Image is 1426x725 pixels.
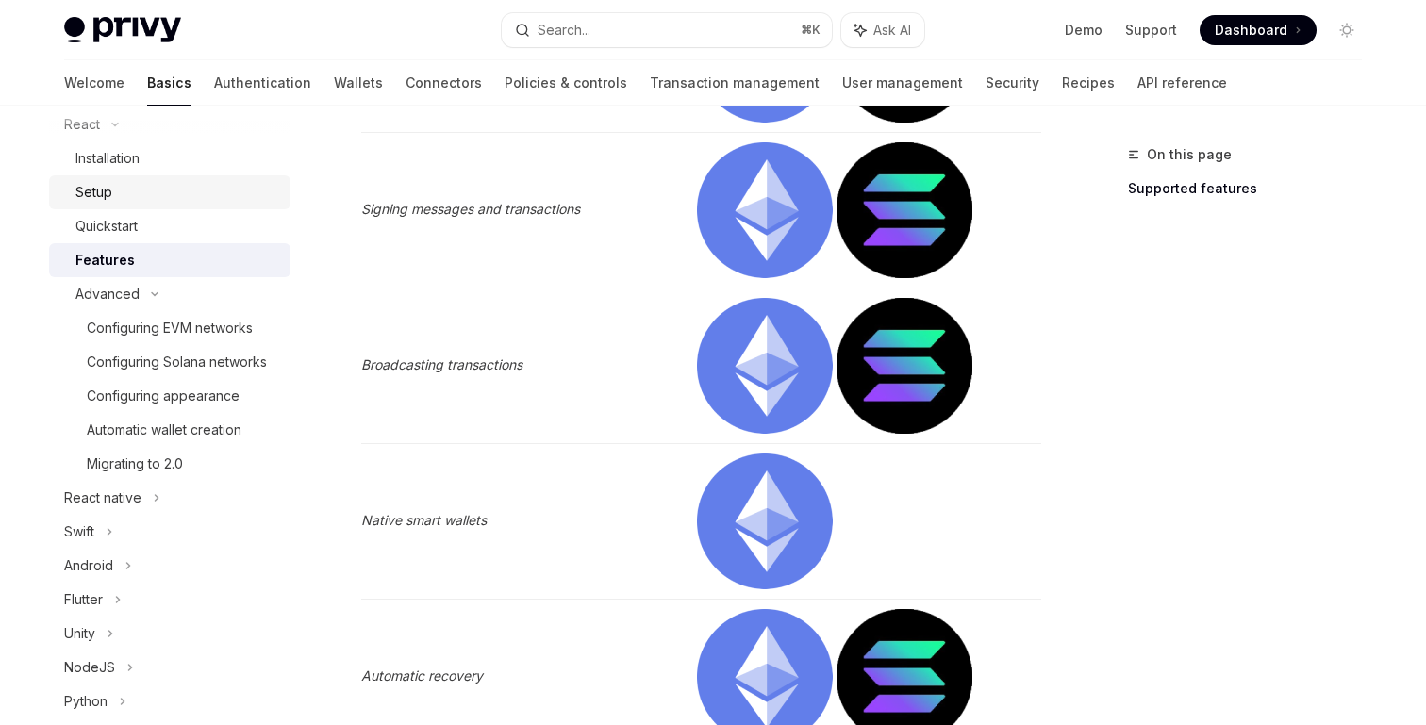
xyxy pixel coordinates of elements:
[64,17,181,43] img: light logo
[87,453,183,475] div: Migrating to 2.0
[49,447,290,481] a: Migrating to 2.0
[1147,143,1232,166] span: On this page
[64,486,141,509] div: React native
[64,554,113,577] div: Android
[505,60,627,106] a: Policies & controls
[214,60,311,106] a: Authentication
[406,60,482,106] a: Connectors
[1137,60,1227,106] a: API reference
[75,147,140,170] div: Installation
[49,379,290,413] a: Configuring appearance
[64,656,115,679] div: NodeJS
[1128,173,1377,204] a: Supported features
[361,356,522,372] em: Broadcasting transactions
[147,60,191,106] a: Basics
[334,60,383,106] a: Wallets
[841,13,924,47] button: Ask AI
[75,249,135,272] div: Features
[49,345,290,379] a: Configuring Solana networks
[1062,60,1115,106] a: Recipes
[361,201,580,217] em: Signing messages and transactions
[873,21,911,40] span: Ask AI
[697,298,833,434] img: ethereum.png
[75,283,140,305] div: Advanced
[49,413,290,447] a: Automatic wallet creation
[502,13,832,47] button: Search...⌘K
[1065,21,1103,40] a: Demo
[87,351,267,373] div: Configuring Solana networks
[361,512,487,528] em: Native smart wallets
[75,181,112,204] div: Setup
[1125,21,1177,40] a: Support
[64,690,108,713] div: Python
[64,588,103,611] div: Flutter
[87,317,253,339] div: Configuring EVM networks
[87,419,241,441] div: Automatic wallet creation
[49,141,290,175] a: Installation
[837,298,972,434] img: solana.png
[49,311,290,345] a: Configuring EVM networks
[64,520,94,543] div: Swift
[1200,15,1317,45] a: Dashboard
[49,175,290,209] a: Setup
[75,215,138,238] div: Quickstart
[1332,15,1362,45] button: Toggle dark mode
[49,243,290,277] a: Features
[801,23,821,38] span: ⌘ K
[361,667,483,684] em: Automatic recovery
[1215,21,1287,40] span: Dashboard
[697,142,833,278] img: ethereum.png
[842,60,963,106] a: User management
[87,385,240,407] div: Configuring appearance
[837,142,972,278] img: solana.png
[49,209,290,243] a: Quickstart
[697,453,833,589] img: ethereum.png
[986,60,1039,106] a: Security
[650,60,820,106] a: Transaction management
[538,19,590,41] div: Search...
[64,622,95,645] div: Unity
[64,60,124,106] a: Welcome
